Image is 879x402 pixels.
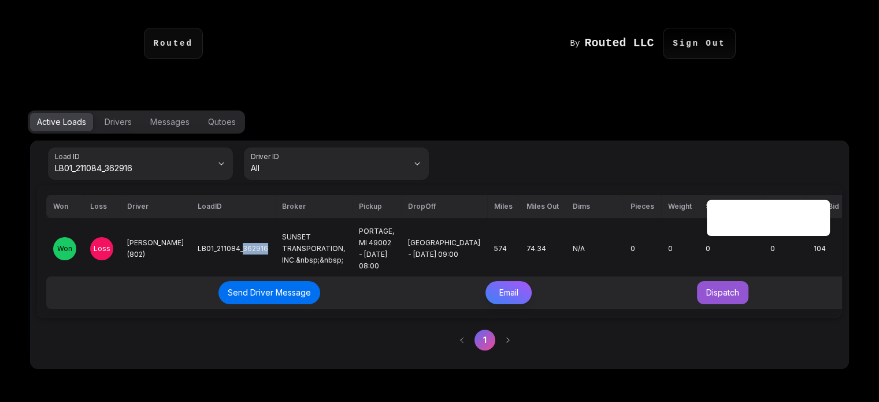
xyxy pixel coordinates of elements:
span: 0 [668,244,673,253]
div: Options [28,110,245,134]
button: Load IDLB01_211084_362916 [48,147,233,180]
th: Miles Out [520,195,566,218]
span: 0 [630,244,635,253]
div: + FC: (0.032 x (0 + (0.01 * 0))) [765,215,825,221]
span: LB01_211084_362916 [55,163,212,174]
th: Pickup [352,195,401,218]
th: Weight [661,195,699,218]
h1: Routed LLC [584,38,654,49]
span: 0 [706,244,710,253]
th: DropOff [401,195,487,218]
label: Load ID [55,152,83,161]
div: = 103.2 [711,221,759,227]
span: 0 [770,244,775,253]
button: Email [485,281,532,304]
div: | [762,226,763,232]
div: + FC: (0.032 x (0 + 100)) [711,215,759,221]
span: 574 [494,244,507,253]
div: | [762,209,763,215]
span: SUNSET TRANSPORATION, INC.&nbsp;&nbsp; [282,233,345,264]
code: Routed [154,38,193,49]
div: Active Loads [37,116,86,128]
div: + MU: 100 [711,209,759,215]
span: LB01_211084_362916 [198,244,268,253]
span: [GEOGRAPHIC_DATA] - [DATE] 09:00 [408,238,480,259]
span: N/A [573,244,585,253]
nav: pagination navigation [446,324,837,356]
div: DB: 0 [711,204,759,210]
div: DB: 0 [765,204,825,210]
div: = 0 [765,221,825,227]
span: Loss [94,244,110,253]
div: Profit: 100 [711,226,759,232]
th: Miles [487,195,520,218]
button: Dispatch [697,281,748,304]
th: Dims [566,195,624,218]
div: + DR: (0.01 * 0) [765,209,825,215]
button: 1 [474,330,495,351]
span: All [251,163,408,174]
div: Qutoes [208,116,236,128]
div: Drivers [105,116,132,128]
p: Sign Out [663,28,735,59]
span: Won [57,244,72,253]
label: Driver ID [251,152,283,161]
div: | [762,215,763,221]
th: Broker [275,195,352,218]
div: Options [28,110,851,134]
span: 104 [814,244,826,253]
th: Won [46,195,83,218]
th: Loss [83,195,120,218]
th: Driver [120,195,191,218]
div: | [762,221,763,227]
span: 74.34 [526,244,546,253]
div: Messages [150,116,190,128]
div: | [762,204,763,210]
th: LoadID [191,195,275,218]
button: Send Driver Message [218,281,320,304]
button: Driver IDAll [244,147,429,180]
th: Pieces [624,195,661,218]
div: Profit: 0 [765,226,825,232]
a: By Routed LLC [570,38,663,49]
code: Sign Out [673,38,725,49]
span: [PERSON_NAME] (802) [127,238,184,259]
span: PORTAGE, MI 49002 - [DATE] 08:00 [359,227,394,270]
